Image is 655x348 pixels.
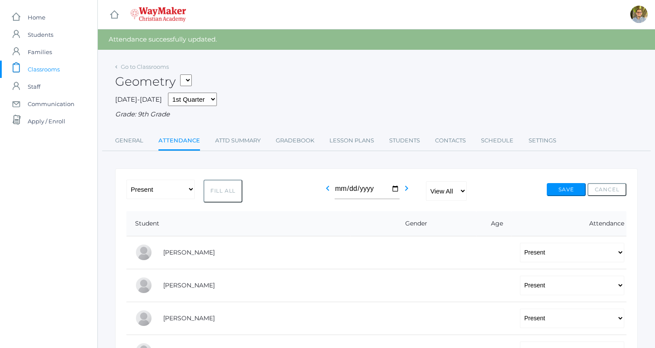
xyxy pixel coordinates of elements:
[28,43,52,61] span: Families
[115,132,143,149] a: General
[135,309,152,327] div: Wyatt Hill
[323,187,333,195] a: chevron_left
[401,183,412,193] i: chevron_right
[158,132,200,151] a: Attendance
[215,132,261,149] a: Attd Summary
[630,6,648,23] div: Kylen Braileanu
[476,211,511,236] th: Age
[511,211,626,236] th: Attendance
[135,244,152,261] div: Reese Carr
[547,183,586,196] button: Save
[401,187,412,195] a: chevron_right
[28,26,53,43] span: Students
[276,132,314,149] a: Gradebook
[121,63,169,70] a: Go to Classrooms
[323,183,333,193] i: chevron_left
[126,211,350,236] th: Student
[28,113,65,130] span: Apply / Enroll
[163,248,215,256] a: [PERSON_NAME]
[587,183,626,196] button: Cancel
[529,132,556,149] a: Settings
[115,110,638,119] div: Grade: 9th Grade
[130,7,186,22] img: 4_waymaker-logo-stack-white.png
[350,211,477,236] th: Gender
[163,281,215,289] a: [PERSON_NAME]
[329,132,374,149] a: Lesson Plans
[28,9,45,26] span: Home
[203,180,242,203] button: Fill All
[389,132,420,149] a: Students
[135,277,152,294] div: LaRae Erner
[115,95,162,103] span: [DATE]-[DATE]
[98,29,655,50] div: Attendance successfully updated.
[435,132,466,149] a: Contacts
[28,78,40,95] span: Staff
[115,75,192,88] h2: Geometry
[163,314,215,322] a: [PERSON_NAME]
[28,61,60,78] span: Classrooms
[481,132,513,149] a: Schedule
[28,95,74,113] span: Communication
